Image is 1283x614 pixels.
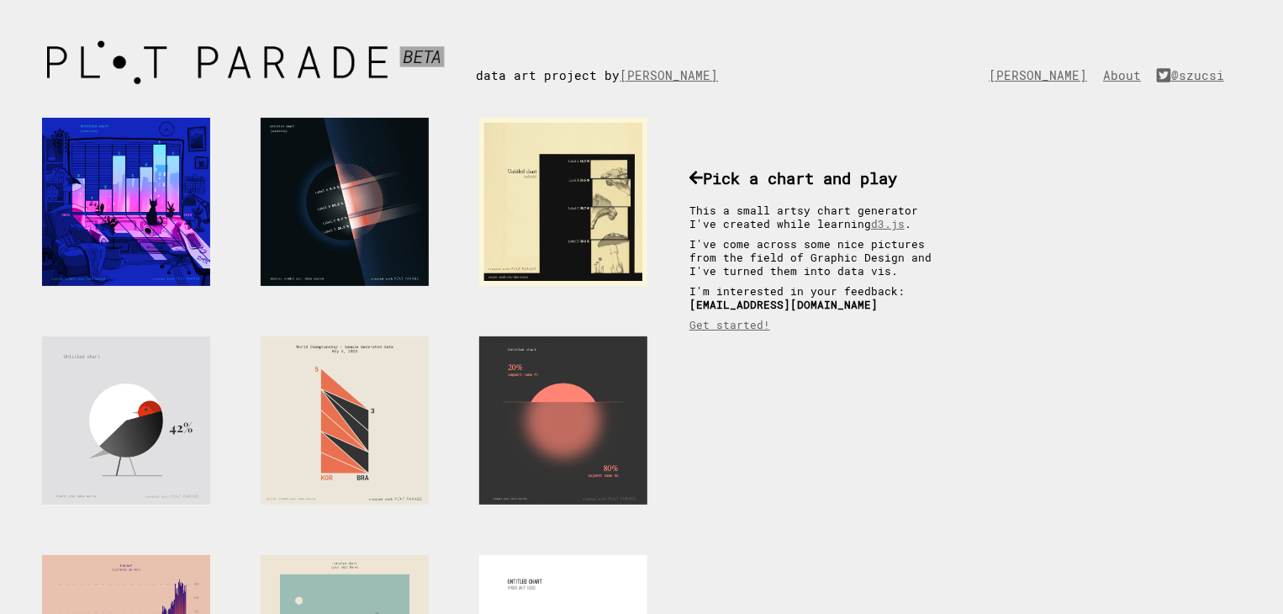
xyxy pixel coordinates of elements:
[620,67,726,83] a: [PERSON_NAME]
[689,318,770,331] a: Get started!
[689,167,950,188] h3: Pick a chart and play
[689,284,950,311] p: I'm interested in your feedback:
[689,298,878,311] b: [EMAIL_ADDRESS][DOMAIN_NAME]
[689,204,950,230] p: This a small artsy chart generator I've created while learning .
[871,217,905,230] a: d3.js
[1103,67,1149,83] a: About
[989,67,1096,83] a: [PERSON_NAME]
[1157,67,1233,83] a: @szucsi
[476,34,743,83] div: data art project by
[689,237,950,278] p: I've come across some nice pictures from the field of Graphic Design and I've turned them into da...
